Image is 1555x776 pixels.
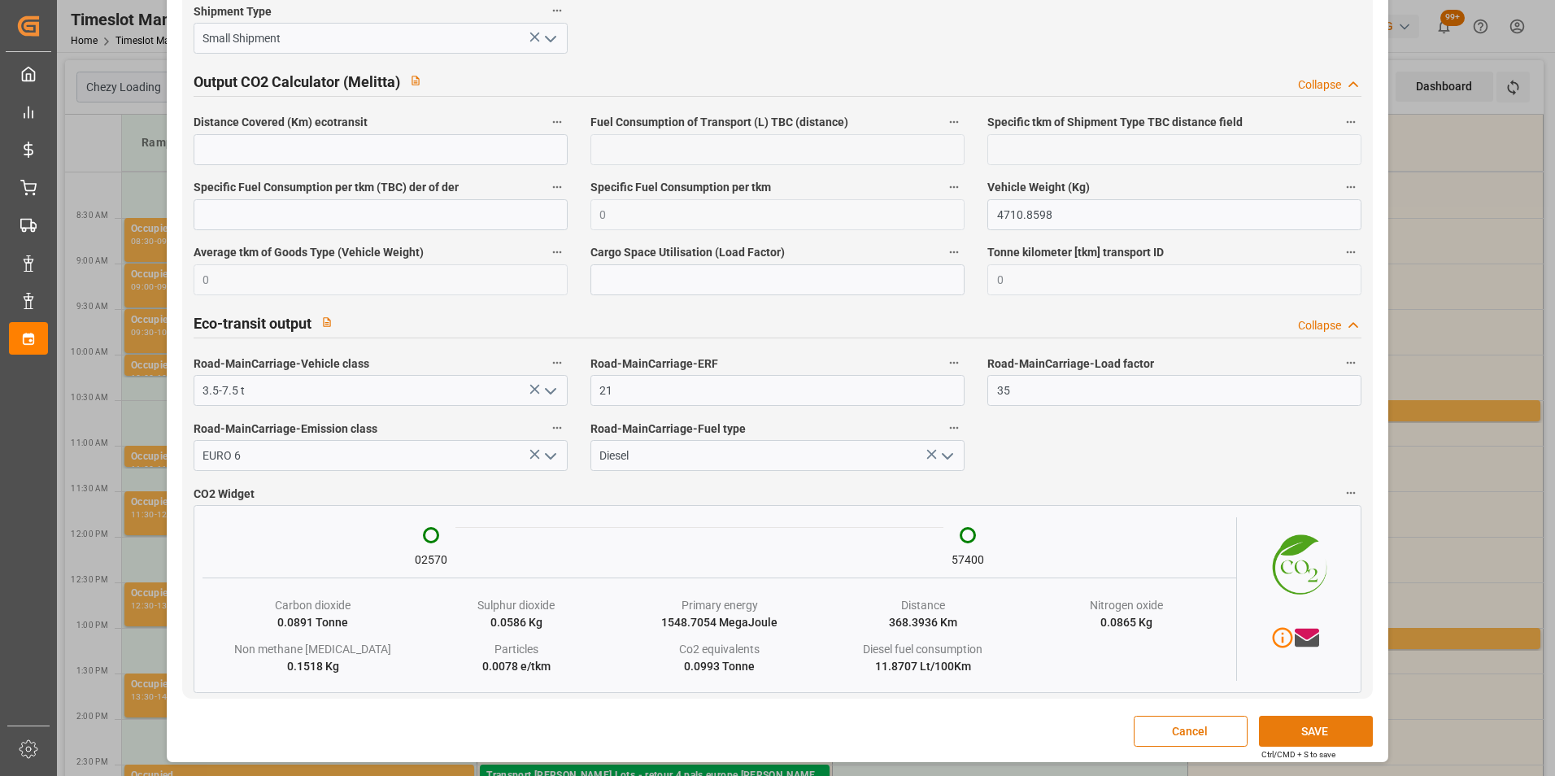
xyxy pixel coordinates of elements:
[987,244,1164,261] span: Tonne kilometer [tkm] transport ID
[679,641,760,658] div: Co2 equivalents
[194,440,568,471] input: Type to search/select
[537,378,561,403] button: open menu
[547,417,568,438] button: Road-MainCarriage-Emission class
[1100,614,1152,631] div: 0.0865 Kg
[1134,716,1248,747] button: Cancel
[987,114,1243,131] span: Specific tkm of Shipment Type TBC distance field
[482,658,551,675] div: 0.0078 e/tkm
[943,417,965,438] button: Road-MainCarriage-Fuel type
[547,352,568,373] button: Road-MainCarriage-Vehicle class
[477,597,555,614] div: Sulphur dioxide
[234,641,391,658] div: Non methane [MEDICAL_DATA]
[194,114,368,131] span: Distance Covered (Km) ecotransit
[1340,482,1361,504] button: CO2 Widget
[661,614,777,631] div: 1548.7054 MegaJoule
[194,355,369,373] span: Road-MainCarriage-Vehicle class
[682,597,758,614] div: Primary energy
[590,114,848,131] span: Fuel Consumption of Transport (L) TBC (distance)
[901,597,945,614] div: Distance
[952,551,984,569] div: 57400
[590,421,746,438] span: Road-MainCarriage-Fuel type
[590,244,785,261] span: Cargo Space Utilisation (Load Factor)
[194,3,272,20] span: Shipment Type
[194,421,377,438] span: Road-MainCarriage-Emission class
[287,658,339,675] div: 0.1518 Kg
[1090,597,1163,614] div: Nitrogen oxide
[311,307,342,338] button: View description
[1259,716,1373,747] button: SAVE
[1340,242,1361,263] button: Tonne kilometer [tkm] transport ID
[490,614,542,631] div: 0.0586 Kg
[889,614,957,631] div: 368.3936 Km
[277,614,348,631] div: 0.0891 Tonne
[1298,317,1341,334] div: Collapse
[590,355,718,373] span: Road-MainCarriage-ERF
[943,111,965,133] button: Fuel Consumption of Transport (L) TBC (distance)
[943,352,965,373] button: Road-MainCarriage-ERF
[1261,748,1335,761] div: Ctrl/CMD + S to save
[547,242,568,263] button: Average tkm of Goods Type (Vehicle Weight)
[547,111,568,133] button: Distance Covered (Km) ecotransit
[194,179,459,196] span: Specific Fuel Consumption per tkm (TBC) der of der
[400,65,431,96] button: View description
[1298,76,1341,94] div: Collapse
[194,244,424,261] span: Average tkm of Goods Type (Vehicle Weight)
[987,179,1090,196] span: Vehicle Weight (Kg)
[415,551,447,569] div: 02570
[943,242,965,263] button: Cargo Space Utilisation (Load Factor)
[547,177,568,198] button: Specific Fuel Consumption per tkm (TBC) der of der
[194,375,568,406] input: Type to search/select
[537,26,561,51] button: open menu
[684,658,755,675] div: 0.0993 Tonne
[1340,352,1361,373] button: Road-MainCarriage-Load factor
[875,658,971,675] div: 11.8707 Lt/100Km
[1237,517,1352,607] img: CO2
[987,355,1154,373] span: Road-MainCarriage-Load factor
[275,597,351,614] div: Carbon dioxide
[934,443,959,469] button: open menu
[863,641,982,658] div: Diesel fuel consumption
[194,486,255,503] span: CO2 Widget
[194,71,400,93] h2: Output CO2 Calculator (Melitta)
[494,641,538,658] div: Particles
[590,179,771,196] span: Specific Fuel Consumption per tkm
[1340,177,1361,198] button: Vehicle Weight (Kg)
[943,177,965,198] button: Specific Fuel Consumption per tkm
[1340,111,1361,133] button: Specific tkm of Shipment Type TBC distance field
[590,440,965,471] input: Type to search/select
[537,443,561,469] button: open menu
[194,312,311,334] h2: Eco-transit output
